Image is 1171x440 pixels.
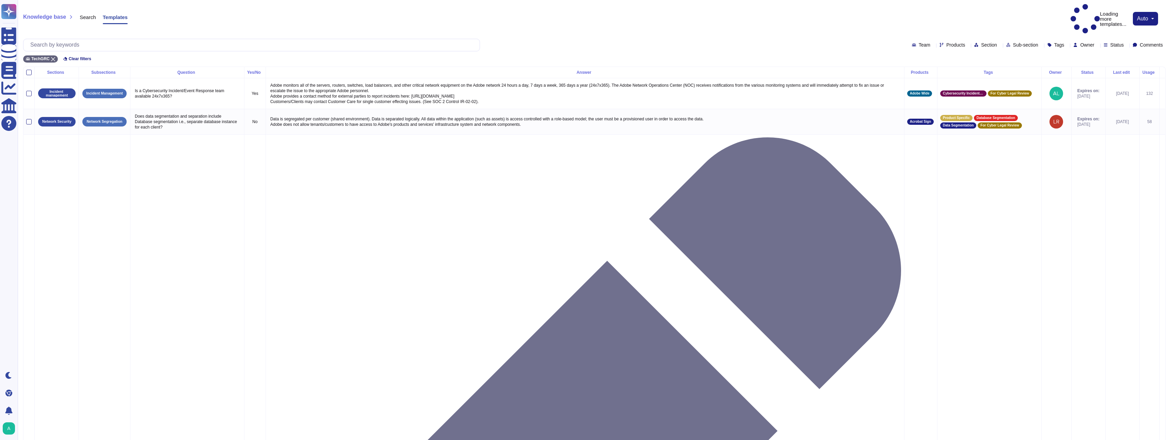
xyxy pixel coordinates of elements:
[1054,43,1064,47] span: Tags
[247,70,263,74] div: Yes/No
[980,124,1019,127] span: For Cyber Legal Review
[1080,43,1094,47] span: Owner
[3,422,15,435] img: user
[943,124,974,127] span: Data Segmentation
[1137,16,1154,21] button: auto
[1142,91,1157,96] div: 132
[247,91,263,96] p: Yes
[1074,70,1103,74] div: Status
[1110,43,1124,47] span: Status
[1077,94,1100,99] span: [DATE]
[1142,70,1157,74] div: Usage
[247,119,263,124] p: No
[1013,43,1038,47] span: Sub-section
[1,421,20,436] button: user
[1049,87,1063,100] img: user
[946,43,965,47] span: Products
[69,57,91,61] span: Clear filters
[86,91,123,95] p: Incident Management
[23,14,66,20] span: Knowledge base
[1077,116,1100,122] span: Expires on:
[907,70,934,74] div: Products
[991,92,1029,95] span: For Cyber Legal Review
[1137,16,1148,21] span: auto
[42,120,71,123] p: Network Security
[86,120,122,123] p: Network Segregation
[82,70,127,74] div: Subsections
[1108,70,1137,74] div: Last edit
[31,57,50,61] span: TechGRC
[41,90,73,97] p: Incident management
[1108,91,1137,96] div: [DATE]
[1108,119,1137,124] div: [DATE]
[133,86,241,101] p: Is a Cybersecurity Incident/Event Response team available 24x7x365?
[943,116,970,120] span: Product Specific
[1049,115,1063,129] img: user
[940,70,1039,74] div: Tags
[133,70,241,74] div: Question
[1077,122,1100,127] span: [DATE]
[1140,43,1163,47] span: Comments
[1077,88,1100,94] span: Expires on:
[943,92,984,95] span: Cybersecurity Incident Management
[977,116,1015,120] span: Database Segmentation
[37,70,76,74] div: Sections
[80,15,96,20] span: Search
[1142,119,1157,124] div: 58
[133,112,241,132] p: Does data segmentation and separation include Database segmentation i.e., separate database insta...
[910,120,931,123] span: Acrobat Sign
[1071,4,1129,34] p: Loading more templates...
[981,43,997,47] span: Section
[269,70,901,74] div: Answer
[919,43,930,47] span: Team
[269,115,901,129] p: Data is segregated per customer (shared environment). Data is separated logically. All data withi...
[27,39,480,51] input: Search by keywords
[1044,70,1069,74] div: Owner
[103,15,128,20] span: Templates
[269,81,901,106] p: Adobe monitors all of the servers, routers, switches, load balancers, and other critical network ...
[910,92,930,95] span: Adobe Wide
